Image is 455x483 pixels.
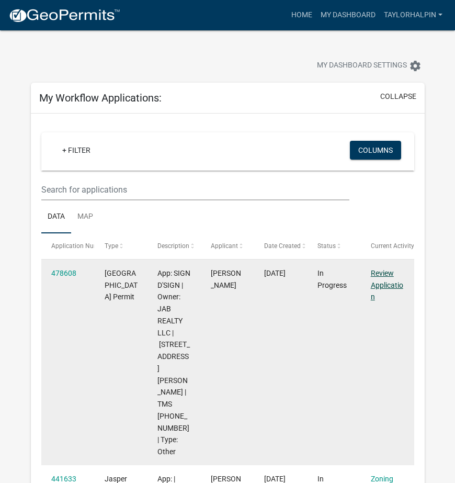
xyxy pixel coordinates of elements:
span: Description [157,242,189,250]
a: Review Application [371,269,403,301]
span: In Progress [317,269,347,289]
datatable-header-cell: Application Number [41,233,95,259]
a: 441633 [51,475,76,483]
span: Applicant [211,242,238,250]
datatable-header-cell: Type [94,233,147,259]
span: Taylor Halpin [211,269,241,289]
datatable-header-cell: Status [308,233,361,259]
h5: My Workflow Applications: [39,92,162,104]
button: Columns [350,141,401,160]
i: settings [409,60,422,72]
datatable-header-cell: Date Created [254,233,308,259]
a: Data [41,200,71,234]
span: 09/15/2025 [264,269,286,277]
span: Type [105,242,118,250]
span: Status [317,242,336,250]
span: Current Activity [371,242,414,250]
span: Jasper County Building Permit [105,269,138,301]
span: Application Number [51,242,108,250]
a: Map [71,200,99,234]
span: 06/26/2025 [264,475,286,483]
input: Search for applications [41,179,349,200]
datatable-header-cell: Description [147,233,201,259]
button: collapse [380,91,416,102]
a: taylorhalpin [380,5,447,25]
a: 478608 [51,269,76,277]
datatable-header-cell: Applicant [201,233,254,259]
span: App: SIGN D'SIGN | Owner: JAB REALTY LLC | 79 RILEY FARM RD | TMS 080-00-03-025 | Type: Other [157,269,190,456]
a: My Dashboard [316,5,380,25]
button: My Dashboard Settingssettings [309,55,430,76]
span: My Dashboard Settings [317,60,407,72]
span: Date Created [264,242,301,250]
a: Home [287,5,316,25]
datatable-header-cell: Current Activity [361,233,414,259]
a: + Filter [54,141,99,160]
